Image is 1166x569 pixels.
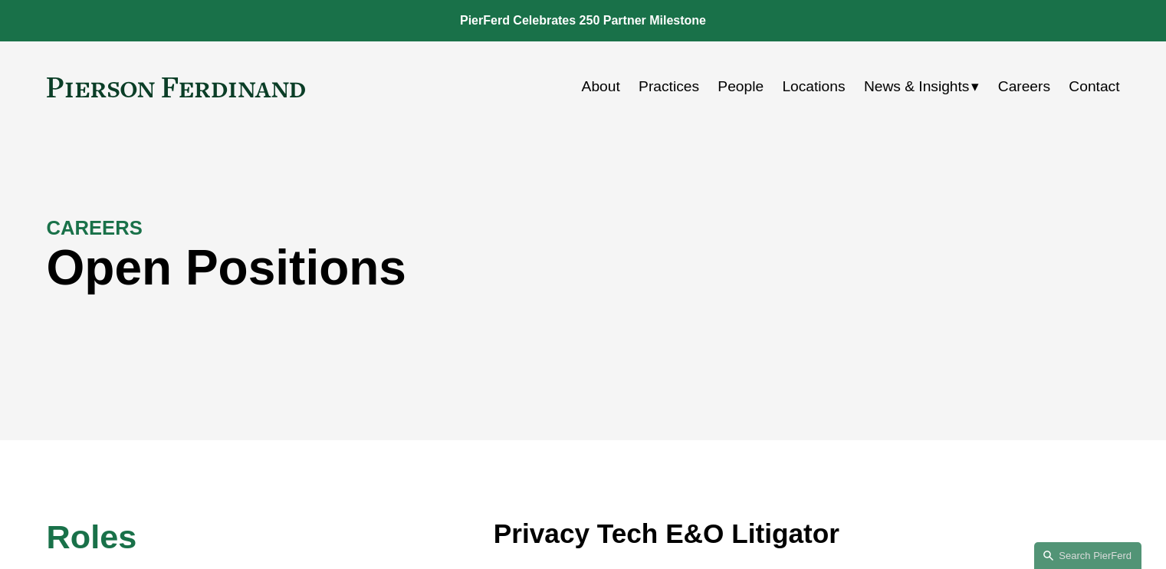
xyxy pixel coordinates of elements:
[864,72,980,101] a: folder dropdown
[718,72,764,101] a: People
[1069,72,1119,101] a: Contact
[782,72,845,101] a: Locations
[639,72,699,101] a: Practices
[494,517,1120,551] h3: Privacy Tech E&O Litigator
[864,74,970,100] span: News & Insights
[582,72,620,101] a: About
[47,240,852,296] h1: Open Positions
[1034,542,1141,569] a: Search this site
[47,518,137,555] span: Roles
[998,72,1050,101] a: Careers
[47,217,143,238] strong: CAREERS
